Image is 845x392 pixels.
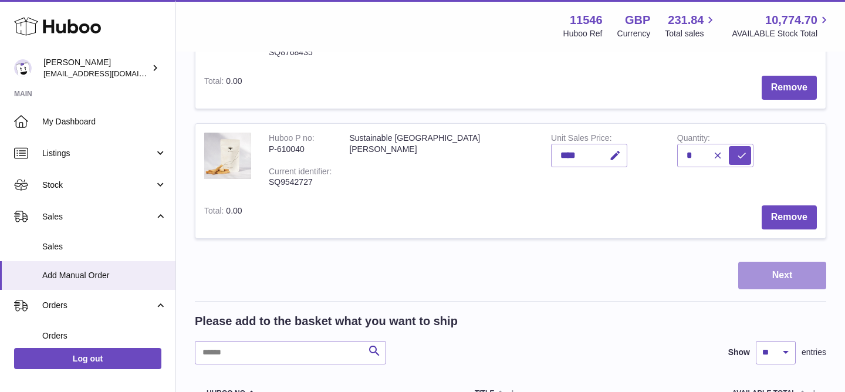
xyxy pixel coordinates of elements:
img: Info@stpalo.com [14,59,32,77]
label: Unit Sales Price [551,133,611,146]
td: Sustainable [GEOGRAPHIC_DATA][PERSON_NAME] [340,124,542,197]
span: 10,774.70 [765,12,817,28]
span: [EMAIL_ADDRESS][DOMAIN_NAME] [43,69,173,78]
div: Current identifier [269,167,332,179]
button: Remove [762,76,817,100]
div: Huboo Ref [563,28,603,39]
span: 0.00 [226,76,242,86]
span: 231.84 [668,12,704,28]
span: Listings [42,148,154,159]
button: Next [738,262,826,289]
a: 231.84 Total sales [665,12,717,39]
label: Total [204,76,226,89]
div: SQ8768435 [269,47,332,58]
h2: Please add to the basket what you want to ship [195,313,458,329]
img: Sustainable Palo Santo Wood [204,133,251,179]
div: Huboo P no [269,133,315,146]
span: AVAILABLE Stock Total [732,28,831,39]
span: Stock [42,180,154,191]
span: Sales [42,211,154,222]
strong: 11546 [570,12,603,28]
div: SQ9542727 [269,177,332,188]
div: P-610040 [269,144,332,155]
a: 10,774.70 AVAILABLE Stock Total [732,12,831,39]
label: Total [204,206,226,218]
span: 0.00 [226,206,242,215]
span: Orders [42,330,167,342]
a: Log out [14,348,161,369]
span: Add Manual Order [42,270,167,281]
span: My Dashboard [42,116,167,127]
span: Orders [42,300,154,311]
label: Show [728,347,750,358]
button: Remove [762,205,817,229]
strong: GBP [625,12,650,28]
span: Total sales [665,28,717,39]
label: Quantity [677,133,710,146]
div: [PERSON_NAME] [43,57,149,79]
span: Sales [42,241,167,252]
span: entries [802,347,826,358]
div: Currency [617,28,651,39]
